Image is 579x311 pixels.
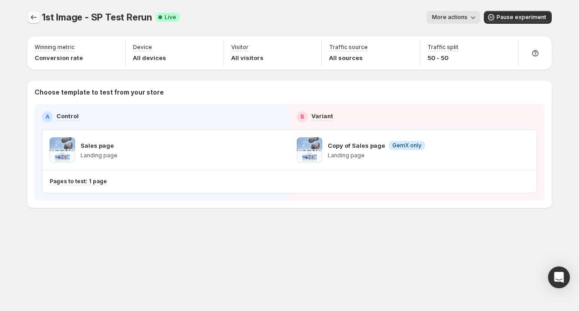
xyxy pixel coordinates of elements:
span: More actions [432,14,467,21]
p: Winning metric [35,44,75,51]
p: Visitor [231,44,249,51]
img: Copy of Sales page [297,137,322,163]
button: More actions [427,11,480,24]
p: Choose template to test from your store [35,88,544,97]
p: Traffic split [427,44,458,51]
button: Experiments [27,11,40,24]
p: Conversion rate [35,53,83,62]
p: Device [133,44,152,51]
p: Copy of Sales page [328,141,385,150]
h2: B [300,113,304,120]
span: 1st Image - SP Test Rerun [42,12,152,23]
p: Landing page [328,152,425,159]
span: GemX only [392,142,422,149]
p: All sources [329,53,368,62]
p: Pages to test: 1 page [50,178,107,185]
span: Live [165,14,176,21]
p: Control [56,111,79,120]
p: All devices [133,53,166,62]
p: Landing page [81,152,117,159]
h2: A [46,113,50,120]
button: Pause experiment [484,11,552,24]
img: Sales page [50,137,75,163]
p: All visitors [231,53,264,62]
p: Variant [311,111,333,120]
span: Pause experiment [497,14,546,21]
p: Sales page [81,141,114,150]
div: Open Intercom Messenger [548,266,570,288]
p: Traffic source [329,44,368,51]
p: 50 - 50 [427,53,458,62]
